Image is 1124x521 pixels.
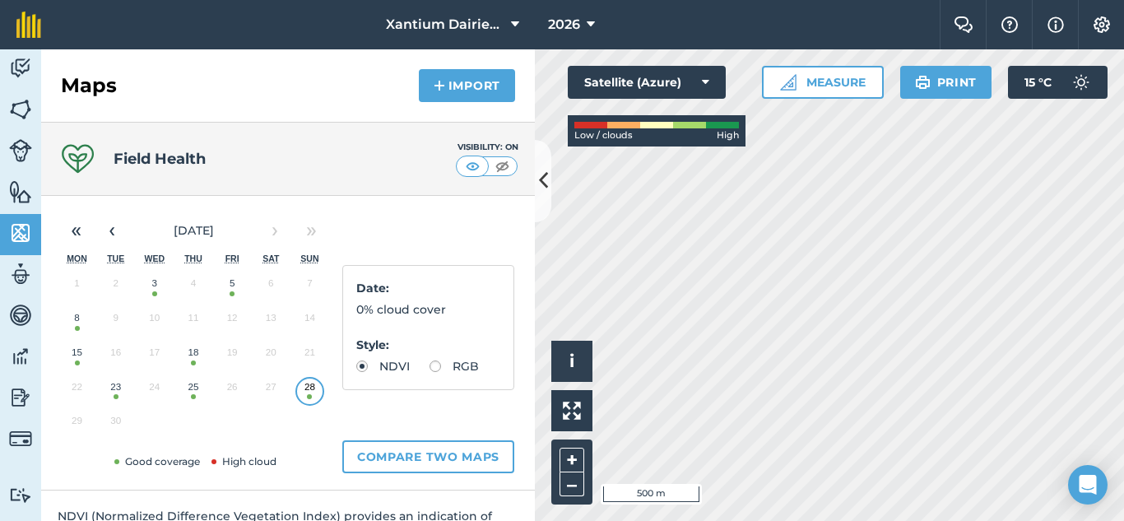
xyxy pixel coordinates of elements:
img: A cog icon [1092,16,1112,33]
abbr: Friday [225,254,239,263]
button: 3 September 2025 [135,270,174,305]
p: 0% cloud cover [356,300,500,319]
img: svg+xml;base64,PHN2ZyB4bWxucz0iaHR0cDovL3d3dy53My5vcmcvMjAwMC9zdmciIHdpZHRoPSIxOSIgaGVpZ2h0PSIyNC... [915,72,931,92]
strong: Date : [356,281,389,295]
label: NDVI [356,361,410,372]
img: svg+xml;base64,PHN2ZyB4bWxucz0iaHR0cDovL3d3dy53My5vcmcvMjAwMC9zdmciIHdpZHRoPSI1MCIgaGVpZ2h0PSI0MC... [492,158,513,174]
img: svg+xml;base64,PD94bWwgdmVyc2lvbj0iMS4wIiBlbmNvZGluZz0idXRmLTgiPz4KPCEtLSBHZW5lcmF0b3I6IEFkb2JlIE... [9,487,32,503]
button: 2 September 2025 [96,270,135,305]
img: svg+xml;base64,PHN2ZyB4bWxucz0iaHR0cDovL3d3dy53My5vcmcvMjAwMC9zdmciIHdpZHRoPSIxNyIgaGVpZ2h0PSIxNy... [1047,15,1064,35]
abbr: Monday [67,254,87,263]
button: 13 September 2025 [252,305,290,339]
button: 27 September 2025 [252,374,290,408]
button: ‹ [94,212,130,249]
img: svg+xml;base64,PHN2ZyB4bWxucz0iaHR0cDovL3d3dy53My5vcmcvMjAwMC9zdmciIHdpZHRoPSI1NiIgaGVpZ2h0PSI2MC... [9,97,32,122]
img: svg+xml;base64,PHN2ZyB4bWxucz0iaHR0cDovL3d3dy53My5vcmcvMjAwMC9zdmciIHdpZHRoPSIxNCIgaGVpZ2h0PSIyNC... [434,76,445,95]
span: 15 ° C [1024,66,1052,99]
button: 26 September 2025 [213,374,252,408]
button: 7 September 2025 [290,270,329,305]
h2: Maps [61,72,117,99]
button: 15 °C [1008,66,1108,99]
button: 15 September 2025 [58,339,96,374]
img: Four arrows, one pointing top left, one top right, one bottom right and the last bottom left [563,402,581,420]
button: 19 September 2025 [213,339,252,374]
button: 21 September 2025 [290,339,329,374]
button: 17 September 2025 [135,339,174,374]
img: svg+xml;base64,PD94bWwgdmVyc2lvbj0iMS4wIiBlbmNvZGluZz0idXRmLTgiPz4KPCEtLSBHZW5lcmF0b3I6IEFkb2JlIE... [9,262,32,286]
abbr: Saturday [262,254,279,263]
button: 9 September 2025 [96,305,135,339]
img: Two speech bubbles overlapping with the left bubble in the forefront [954,16,973,33]
button: Satellite (Azure) [568,66,726,99]
button: 18 September 2025 [174,339,212,374]
button: 14 September 2025 [290,305,329,339]
button: 24 September 2025 [135,374,174,408]
button: 11 September 2025 [174,305,212,339]
button: [DATE] [130,212,257,249]
img: svg+xml;base64,PD94bWwgdmVyc2lvbj0iMS4wIiBlbmNvZGluZz0idXRmLTgiPz4KPCEtLSBHZW5lcmF0b3I6IEFkb2JlIE... [9,427,32,450]
button: Import [419,69,515,102]
img: svg+xml;base64,PD94bWwgdmVyc2lvbj0iMS4wIiBlbmNvZGluZz0idXRmLTgiPz4KPCEtLSBHZW5lcmF0b3I6IEFkb2JlIE... [1065,66,1098,99]
img: svg+xml;base64,PHN2ZyB4bWxucz0iaHR0cDovL3d3dy53My5vcmcvMjAwMC9zdmciIHdpZHRoPSI1NiIgaGVpZ2h0PSI2MC... [9,179,32,204]
img: svg+xml;base64,PD94bWwgdmVyc2lvbj0iMS4wIiBlbmNvZGluZz0idXRmLTgiPz4KPCEtLSBHZW5lcmF0b3I6IEFkb2JlIE... [9,139,32,162]
button: 23 September 2025 [96,374,135,408]
img: Ruler icon [780,74,797,91]
img: svg+xml;base64,PHN2ZyB4bWxucz0iaHR0cDovL3d3dy53My5vcmcvMjAwMC9zdmciIHdpZHRoPSI1MCIgaGVpZ2h0PSI0MC... [462,158,483,174]
button: 6 September 2025 [252,270,290,305]
strong: Style : [356,337,389,352]
button: 22 September 2025 [58,374,96,408]
button: i [551,341,592,382]
span: i [569,351,574,371]
div: Open Intercom Messenger [1068,465,1108,505]
button: 30 September 2025 [96,407,135,442]
abbr: Thursday [184,254,202,263]
span: Good coverage [111,455,200,468]
button: 4 September 2025 [174,270,212,305]
button: 28 September 2025 [290,374,329,408]
img: svg+xml;base64,PD94bWwgdmVyc2lvbj0iMS4wIiBlbmNvZGluZz0idXRmLTgiPz4KPCEtLSBHZW5lcmF0b3I6IEFkb2JlIE... [9,303,32,328]
button: Print [900,66,992,99]
button: + [560,448,584,472]
abbr: Sunday [300,254,318,263]
button: › [257,212,293,249]
img: svg+xml;base64,PD94bWwgdmVyc2lvbj0iMS4wIiBlbmNvZGluZz0idXRmLTgiPz4KPCEtLSBHZW5lcmF0b3I6IEFkb2JlIE... [9,385,32,410]
button: 25 September 2025 [174,374,212,408]
img: svg+xml;base64,PHN2ZyB4bWxucz0iaHR0cDovL3d3dy53My5vcmcvMjAwMC9zdmciIHdpZHRoPSI1NiIgaGVpZ2h0PSI2MC... [9,221,32,245]
button: Compare two maps [342,440,514,473]
button: 10 September 2025 [135,305,174,339]
span: 2026 [548,15,580,35]
h4: Field Health [114,147,206,170]
button: « [58,212,94,249]
img: fieldmargin Logo [16,12,41,38]
button: 29 September 2025 [58,407,96,442]
button: 12 September 2025 [213,305,252,339]
span: Low / clouds [574,128,633,143]
button: 20 September 2025 [252,339,290,374]
button: 8 September 2025 [58,305,96,339]
img: A question mark icon [1000,16,1019,33]
label: RGB [430,361,479,372]
abbr: Tuesday [107,254,124,263]
span: High cloud [208,455,276,468]
img: svg+xml;base64,PD94bWwgdmVyc2lvbj0iMS4wIiBlbmNvZGluZz0idXRmLTgiPz4KPCEtLSBHZW5lcmF0b3I6IEFkb2JlIE... [9,56,32,81]
div: Visibility: On [456,141,518,154]
span: Xantium Dairies [GEOGRAPHIC_DATA] [386,15,504,35]
button: – [560,472,584,496]
button: 16 September 2025 [96,339,135,374]
img: svg+xml;base64,PD94bWwgdmVyc2lvbj0iMS4wIiBlbmNvZGluZz0idXRmLTgiPz4KPCEtLSBHZW5lcmF0b3I6IEFkb2JlIE... [9,344,32,369]
button: 1 September 2025 [58,270,96,305]
button: » [293,212,329,249]
span: High [717,128,739,143]
button: Measure [762,66,884,99]
span: [DATE] [174,223,214,238]
button: 5 September 2025 [213,270,252,305]
abbr: Wednesday [145,254,165,263]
